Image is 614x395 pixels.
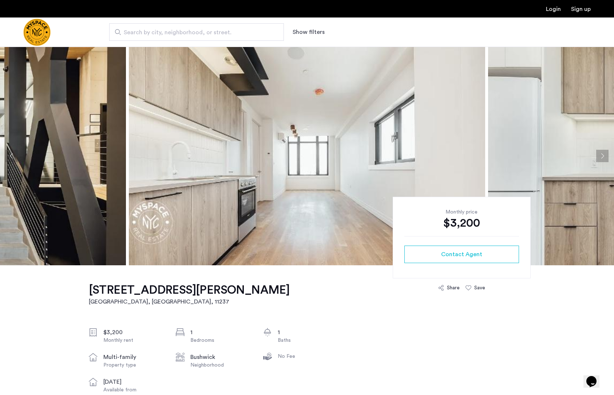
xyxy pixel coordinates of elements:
a: [STREET_ADDRESS][PERSON_NAME][GEOGRAPHIC_DATA], [GEOGRAPHIC_DATA], 11237 [89,283,290,306]
iframe: chat widget [583,366,607,388]
img: apartment [129,47,485,265]
button: Show or hide filters [293,28,325,36]
button: Previous apartment [5,150,18,162]
div: Baths [278,337,339,344]
a: Cazamio Logo [23,19,51,46]
div: Monthly rent [103,337,165,344]
span: Contact Agent [441,250,482,259]
div: Neighborhood [190,361,251,369]
button: Next apartment [596,150,609,162]
div: 1 [190,328,251,337]
div: $3,200 [103,328,165,337]
img: logo [23,19,51,46]
div: Property type [103,361,165,369]
span: Search by city, neighborhood, or street. [124,28,264,37]
a: Registration [571,6,591,12]
div: [DATE] [103,378,165,386]
div: Available from [103,386,165,394]
div: No Fee [278,353,339,360]
div: multi-family [103,353,165,361]
div: Bushwick [190,353,251,361]
input: Apartment Search [109,23,284,41]
h2: [GEOGRAPHIC_DATA], [GEOGRAPHIC_DATA] , 11237 [89,297,290,306]
div: Save [474,284,485,292]
a: Login [546,6,561,12]
button: button [404,246,519,263]
div: 1 [278,328,339,337]
div: Bedrooms [190,337,251,344]
div: $3,200 [404,216,519,230]
div: Share [447,284,460,292]
div: Monthly price [404,208,519,216]
h1: [STREET_ADDRESS][PERSON_NAME] [89,283,290,297]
